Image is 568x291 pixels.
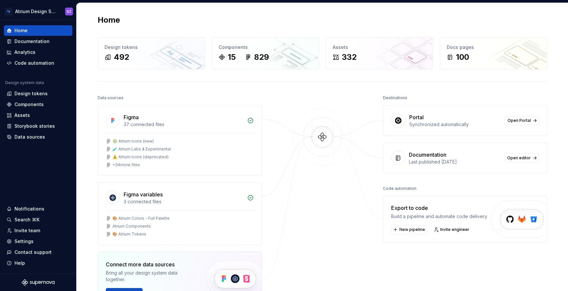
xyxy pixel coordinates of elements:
div: Synchronized automatically [409,121,501,128]
div: Components [14,101,44,108]
div: ⚠️ Atrium Icons (deprecated) [112,154,169,160]
div: Settings [14,238,34,245]
div: Help [14,260,25,266]
a: Design tokens492 [98,37,205,69]
div: 100 [456,52,469,62]
a: Data sources [4,132,72,142]
div: Code automation [383,184,416,193]
div: Figma [124,113,139,121]
a: Components15829 [212,37,319,69]
div: Contact support [14,249,52,256]
div: Bring all your design system data together. [106,270,195,283]
a: Invite engineer [432,225,472,234]
button: Contact support [4,247,72,257]
a: Assets [4,110,72,121]
a: Figma variables3 connected files🎨 Atrium Colors - Full PaletteAtrium Components🎨 Atrium Tokens [98,182,262,245]
h2: Home [98,15,120,25]
div: 332 [342,52,357,62]
div: Build a pipeline and automate code delivery. [391,213,488,220]
div: Design system data [5,80,44,85]
a: Docs pages100 [440,37,547,69]
div: Home [14,27,28,34]
div: Analytics [14,49,35,56]
div: Code automation [14,60,54,66]
a: Documentation [4,36,72,47]
div: Atrium Components [112,224,151,229]
div: Figma variables [124,190,163,198]
div: Design tokens [14,90,48,97]
div: 37 connected files [124,121,243,128]
div: Data sources [98,93,124,102]
a: Settings [4,236,72,247]
a: Storybook stories [4,121,72,131]
div: Atrium Design System [15,8,57,15]
div: Documentation [14,38,50,45]
div: Search ⌘K [14,216,39,223]
span: Invite engineer [440,227,469,232]
a: Open editor [504,153,539,163]
div: SZ [67,9,71,14]
div: 🧪 Atrium Labs & Experimental [112,146,171,152]
div: Docs pages [447,44,540,51]
a: Components [4,99,72,110]
div: 3 connected files [124,198,243,205]
div: Export to code [391,204,488,212]
div: Storybook stories [14,123,55,129]
div: 🎨 Atrium Tokens [112,232,146,237]
div: Components [219,44,312,51]
div: Assets [333,44,426,51]
div: Data sources [14,134,45,140]
button: Atrium Design SystemSZ [1,4,75,18]
span: New pipeline [399,227,425,232]
div: Assets [14,112,30,119]
div: Design tokens [105,44,198,51]
a: Assets332 [326,37,433,69]
button: Notifications [4,204,72,214]
span: Open editor [507,155,531,161]
span: Open Portal [508,118,531,123]
div: Connect more data sources [106,260,195,268]
img: d4286e81-bf2d-465c-b469-1298f2b8eabd.png [5,8,12,15]
a: Analytics [4,47,72,57]
a: Code automation [4,58,72,68]
a: Design tokens [4,88,72,99]
a: Figma37 connected files❇️ Atrium Icons (new)🧪 Atrium Labs & Experimental⚠️ Atrium Icons (deprecat... [98,105,262,176]
div: Invite team [14,227,40,234]
button: New pipeline [391,225,428,234]
div: 15 [228,52,236,62]
div: 🎨 Atrium Colors - Full Palette [112,216,170,221]
a: Invite team [4,225,72,236]
button: Help [4,258,72,268]
a: Open Portal [505,116,539,125]
div: ❇️ Atrium Icons (new) [112,139,154,144]
div: 492 [114,52,129,62]
div: + 34 more files [112,162,140,168]
div: 829 [254,52,269,62]
div: Documentation [409,151,446,159]
svg: Supernova Logo [22,279,55,286]
button: Search ⌘K [4,214,72,225]
a: Home [4,25,72,36]
div: Notifications [14,206,44,212]
div: Last published [DATE] [409,159,500,165]
div: Destinations [383,93,407,102]
div: Portal [409,113,424,121]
